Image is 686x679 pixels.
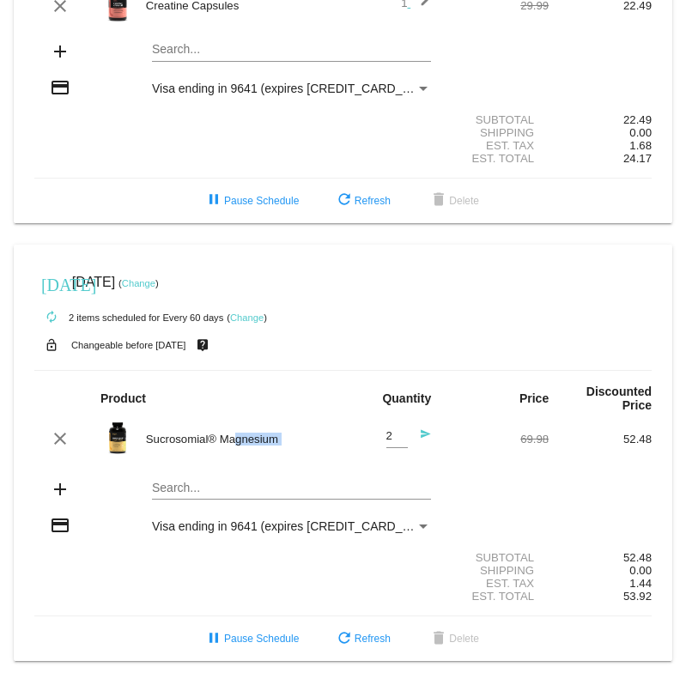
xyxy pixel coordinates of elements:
[152,482,431,495] input: Search...
[334,633,391,645] span: Refresh
[629,564,652,577] span: 0.00
[50,515,70,536] mat-icon: credit_card
[428,195,479,207] span: Delete
[41,273,62,294] mat-icon: [DATE]
[203,633,299,645] span: Pause Schedule
[334,629,355,650] mat-icon: refresh
[50,41,70,62] mat-icon: add
[446,590,549,603] div: Est. Total
[190,185,313,216] button: Pause Schedule
[152,43,431,57] input: Search...
[446,126,549,139] div: Shipping
[629,577,652,590] span: 1.44
[34,312,223,323] small: 2 items scheduled for Every 60 days
[623,590,652,603] span: 53.92
[152,519,431,533] mat-select: Payment Method
[320,623,404,654] button: Refresh
[71,340,186,350] small: Changeable before [DATE]
[629,126,652,139] span: 0.00
[192,334,213,356] mat-icon: live_help
[118,278,159,288] small: ( )
[623,152,652,165] span: 24.17
[203,191,224,211] mat-icon: pause
[519,391,549,405] strong: Price
[334,191,355,211] mat-icon: refresh
[446,433,549,446] div: 69.98
[428,629,449,650] mat-icon: delete
[152,82,431,95] mat-select: Payment Method
[415,185,493,216] button: Delete
[152,82,440,95] span: Visa ending in 9641 (expires [CREDIT_CARD_DATA])
[386,430,408,443] input: Quantity
[41,334,62,356] mat-icon: lock_open
[203,195,299,207] span: Pause Schedule
[549,433,652,446] div: 52.48
[586,385,652,412] strong: Discounted Price
[41,307,62,328] mat-icon: autorenew
[446,152,549,165] div: Est. Total
[203,629,224,650] mat-icon: pause
[382,391,431,405] strong: Quantity
[122,278,155,288] a: Change
[100,421,135,455] img: magnesium-carousel-1.png
[410,428,431,449] mat-icon: send
[50,479,70,500] mat-icon: add
[190,623,313,654] button: Pause Schedule
[152,519,440,533] span: Visa ending in 9641 (expires [CREDIT_CARD_DATA])
[50,77,70,98] mat-icon: credit_card
[446,139,549,152] div: Est. Tax
[549,551,652,564] div: 52.48
[137,433,343,446] div: Sucrosomial® Magnesium
[446,551,549,564] div: Subtotal
[446,113,549,126] div: Subtotal
[549,113,652,126] div: 22.49
[230,312,264,323] a: Change
[320,185,404,216] button: Refresh
[227,312,267,323] small: ( )
[415,623,493,654] button: Delete
[100,391,146,405] strong: Product
[629,139,652,152] span: 1.68
[446,564,549,577] div: Shipping
[446,577,549,590] div: Est. Tax
[428,633,479,645] span: Delete
[428,191,449,211] mat-icon: delete
[50,428,70,449] mat-icon: clear
[334,195,391,207] span: Refresh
